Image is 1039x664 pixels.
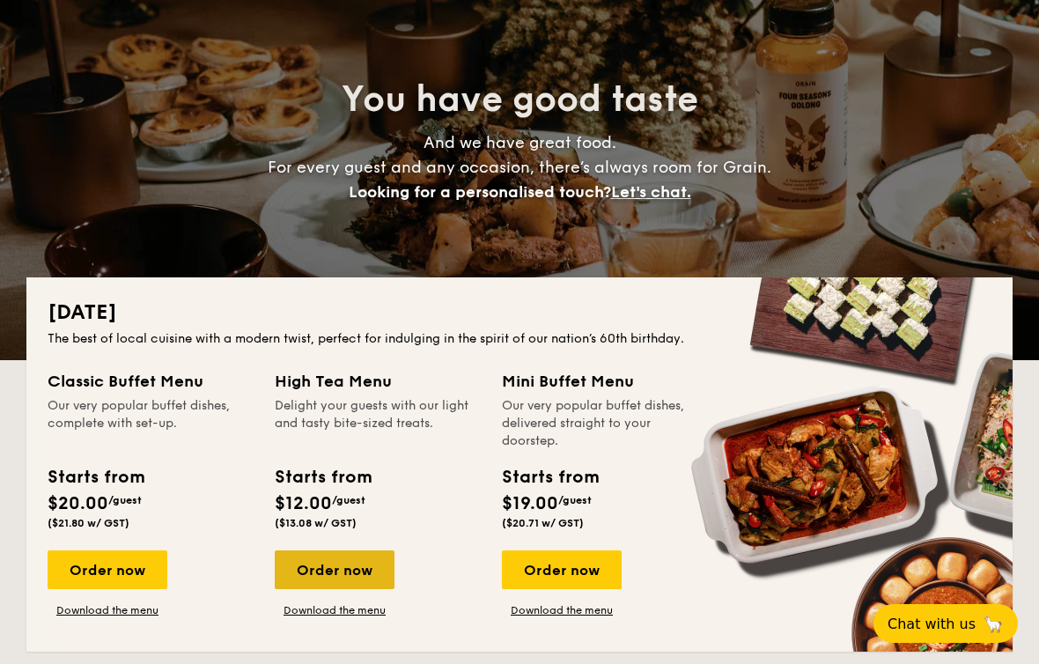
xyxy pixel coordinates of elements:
a: Download the menu [275,603,394,617]
span: ($20.71 w/ GST) [502,517,584,529]
a: Download the menu [48,603,167,617]
div: The best of local cuisine with a modern twist, perfect for indulging in the spirit of our nation’... [48,330,991,348]
div: Delight your guests with our light and tasty bite-sized treats. [275,397,481,450]
a: Download the menu [502,603,622,617]
div: Our very popular buffet dishes, delivered straight to your doorstep. [502,397,708,450]
span: /guest [332,494,365,506]
div: Our very popular buffet dishes, complete with set-up. [48,397,254,450]
span: $12.00 [275,493,332,514]
span: Let's chat. [611,182,691,202]
div: Classic Buffet Menu [48,369,254,394]
span: ($13.08 w/ GST) [275,517,357,529]
div: Order now [275,550,394,589]
span: Looking for a personalised touch? [349,182,611,202]
span: And we have great food. For every guest and any occasion, there’s always room for Grain. [268,133,771,202]
span: You have good taste [342,78,698,121]
span: $20.00 [48,493,108,514]
span: 🦙 [983,614,1004,634]
div: Starts from [502,464,598,491]
button: Chat with us🦙 [873,604,1018,643]
h2: [DATE] [48,299,991,327]
span: ($21.80 w/ GST) [48,517,129,529]
span: /guest [108,494,142,506]
div: Mini Buffet Menu [502,369,708,394]
span: /guest [558,494,592,506]
div: High Tea Menu [275,369,481,394]
div: Starts from [275,464,371,491]
span: $19.00 [502,493,558,514]
div: Order now [502,550,622,589]
div: Order now [48,550,167,589]
span: Chat with us [888,616,976,632]
div: Starts from [48,464,144,491]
